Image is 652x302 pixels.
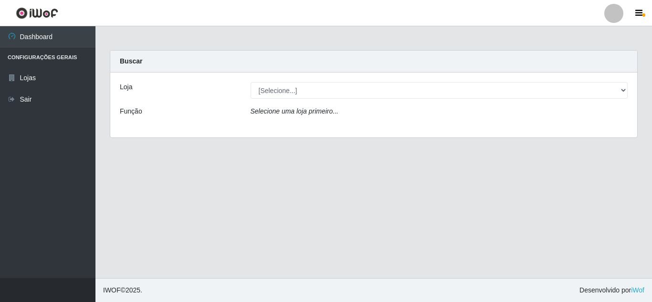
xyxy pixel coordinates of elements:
[120,106,142,116] label: Função
[251,107,338,115] i: Selecione uma loja primeiro...
[579,285,644,295] span: Desenvolvido por
[16,7,58,19] img: CoreUI Logo
[103,285,142,295] span: © 2025 .
[631,286,644,294] a: iWof
[103,286,121,294] span: IWOF
[120,57,142,65] strong: Buscar
[120,82,132,92] label: Loja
